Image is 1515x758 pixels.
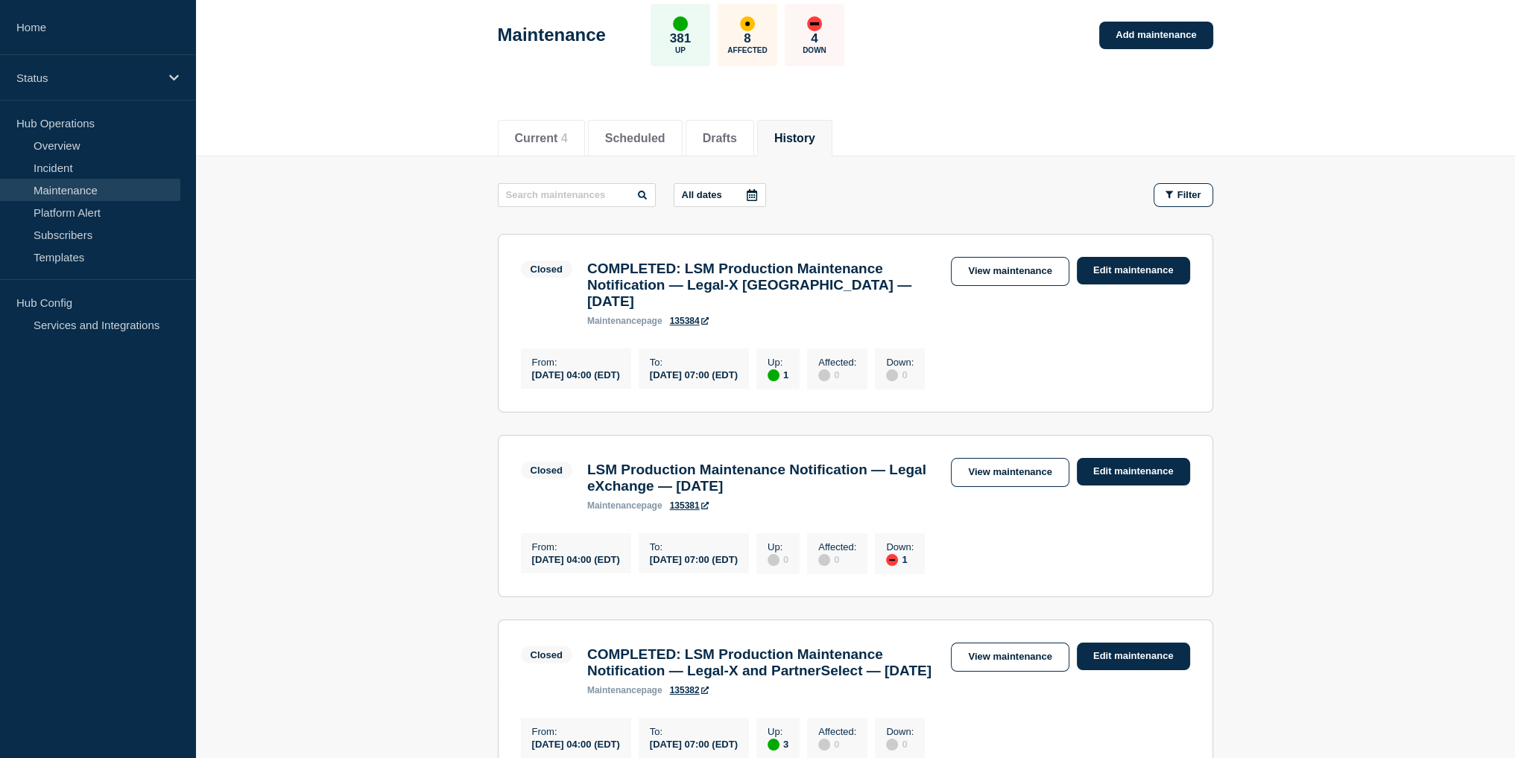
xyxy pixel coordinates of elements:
span: maintenance [587,685,642,695]
div: down [807,16,822,31]
p: Affected : [818,726,856,737]
div: Closed [531,649,563,660]
h3: LSM Production Maintenance Notification — Legal eXchange — [DATE] [587,462,937,494]
div: 0 [818,552,856,566]
p: Up : [768,726,788,737]
button: All dates [674,183,766,207]
span: 4 [561,132,568,144]
a: Edit maintenance [1077,643,1190,670]
div: disabled [886,739,898,751]
div: 0 [818,737,856,751]
a: 135384 [670,316,709,326]
p: Up : [768,357,788,368]
h1: Maintenance [498,25,606,45]
div: up [768,369,779,381]
div: disabled [886,369,898,381]
p: Down [803,46,826,54]
div: [DATE] 04:00 (EDT) [532,737,620,750]
div: Closed [531,465,563,476]
a: View maintenance [951,458,1069,487]
span: Filter [1177,189,1201,200]
a: 135381 [670,500,709,511]
div: 1 [768,368,788,381]
p: Up [675,46,686,54]
span: maintenance [587,500,642,511]
a: View maintenance [951,643,1069,672]
div: disabled [818,369,830,381]
div: [DATE] 04:00 (EDT) [532,368,620,380]
p: 381 [670,31,691,46]
p: Up : [768,541,788,552]
button: History [774,132,815,145]
p: Affected : [818,357,856,368]
p: Affected [727,46,767,54]
a: Edit maintenance [1077,257,1190,284]
div: [DATE] 07:00 (EDT) [650,737,738,750]
p: Down : [886,357,914,368]
button: Scheduled [605,132,665,145]
button: Current 4 [515,132,568,145]
input: Search maintenances [498,183,656,207]
a: Edit maintenance [1077,458,1190,485]
div: [DATE] 07:00 (EDT) [650,368,738,380]
p: From : [532,541,620,552]
p: page [587,500,662,511]
div: Closed [531,264,563,275]
a: 135382 [670,685,709,695]
p: Down : [886,726,914,737]
div: down [886,554,898,566]
div: [DATE] 04:00 (EDT) [532,552,620,565]
p: From : [532,357,620,368]
div: disabled [818,554,830,566]
p: From : [532,726,620,737]
p: page [587,316,662,326]
div: 3 [768,737,788,751]
div: 0 [886,737,914,751]
div: 0 [818,368,856,381]
p: To : [650,541,738,552]
div: [DATE] 07:00 (EDT) [650,552,738,565]
div: disabled [768,554,779,566]
div: affected [740,16,755,31]
a: View maintenance [951,257,1069,286]
div: 0 [886,368,914,381]
span: maintenance [587,316,642,326]
div: 0 [768,552,788,566]
div: up [768,739,779,751]
div: 1 [886,552,914,566]
div: up [673,16,688,31]
p: page [587,685,662,695]
div: disabled [818,739,830,751]
p: To : [650,726,738,737]
h3: COMPLETED: LSM Production Maintenance Notification — Legal-X [GEOGRAPHIC_DATA] — [DATE] [587,261,937,310]
button: Drafts [703,132,737,145]
p: Down : [886,541,914,552]
p: 8 [744,31,750,46]
p: To : [650,357,738,368]
p: Status [16,71,159,84]
h3: COMPLETED: LSM Production Maintenance Notification — Legal-X and PartnerSelect — [DATE] [587,646,937,679]
button: Filter [1154,183,1213,207]
p: All dates [682,189,722,200]
p: Affected : [818,541,856,552]
p: 4 [811,31,817,46]
a: Add maintenance [1099,22,1212,49]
